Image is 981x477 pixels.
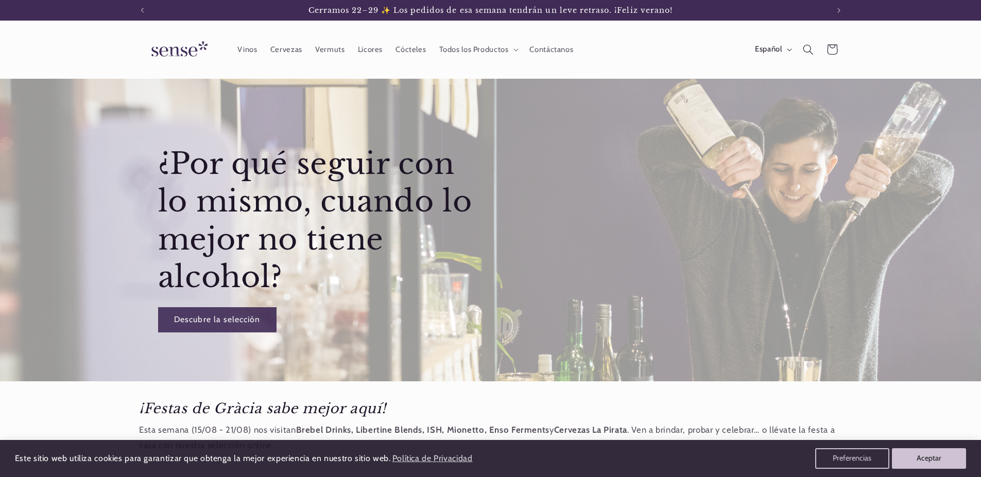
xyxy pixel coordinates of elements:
[797,38,820,61] summary: Búsqueda
[351,38,389,61] a: Licores
[554,425,627,435] strong: Cervezas La Pirata
[358,45,383,55] span: Licores
[523,38,580,61] a: Contáctanos
[748,39,796,60] button: Español
[296,425,549,435] strong: Brebel Drinks, Libertine Blends, ISH, Mionetto, Enso Ferments
[231,38,264,61] a: Vinos
[135,31,220,68] a: Sense
[308,38,351,61] a: Vermuts
[158,145,488,296] h2: ¿Por qué seguir con lo mismo, cuando lo mejor no tiene alcohol?
[439,45,509,55] span: Todos los Productos
[139,35,216,64] img: Sense
[390,450,474,468] a: Política de Privacidad (opens in a new tab)
[389,38,433,61] a: Cócteles
[755,44,782,55] span: Español
[158,307,277,332] a: Descubre la selección
[264,38,308,61] a: Cervezas
[529,45,573,55] span: Contáctanos
[139,422,842,453] p: Esta semana (15/08 - 21/08) nos visitan y . Ven a brindar, probar y celebrar… o llévate la festa ...
[395,45,426,55] span: Cócteles
[308,6,673,15] span: Cerramos 22–29 ✨ Los pedidos de esa semana tendrán un leve retraso. ¡Feliz verano!
[15,453,391,463] span: Este sitio web utiliza cookies para garantizar que obtenga la mejor experiencia en nuestro sitio ...
[815,448,889,469] button: Preferencias
[237,45,257,55] span: Vinos
[892,448,966,469] button: Aceptar
[139,400,386,417] em: ¡Festas de Gràcia sabe mejor aquí!
[270,45,302,55] span: Cervezas
[315,45,345,55] span: Vermuts
[433,38,523,61] summary: Todos los Productos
